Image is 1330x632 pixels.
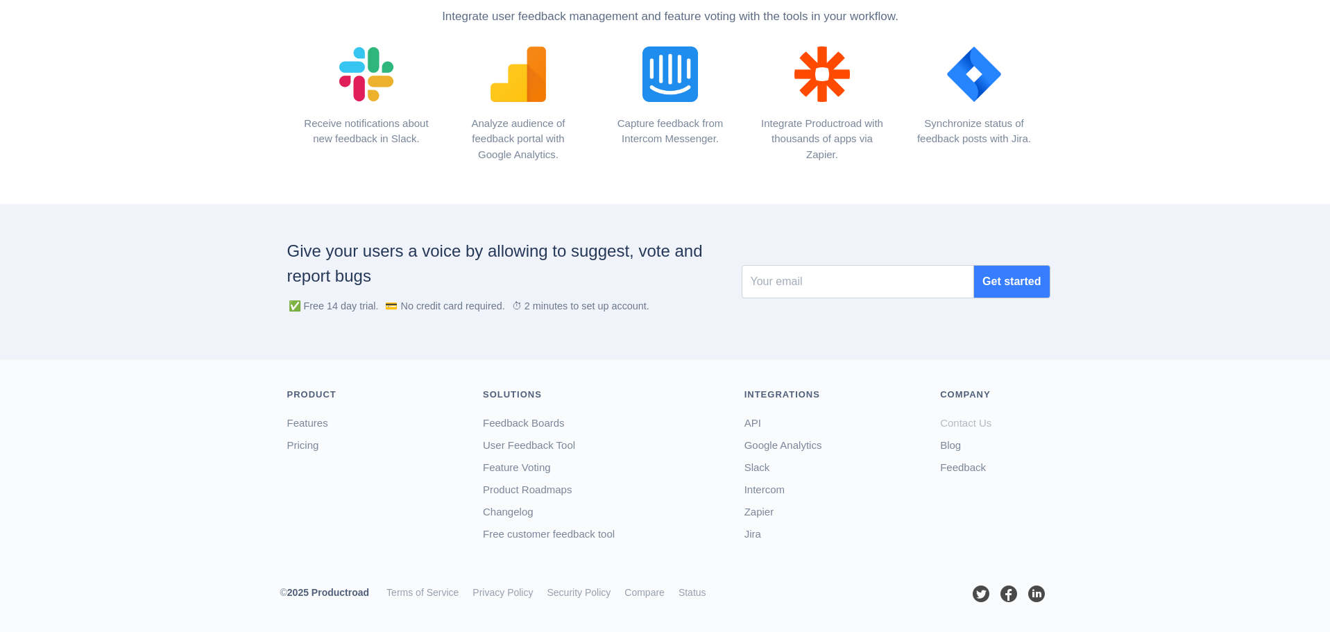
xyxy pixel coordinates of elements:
[744,388,920,402] div: Integrations
[742,265,975,298] input: Recipient's username
[289,300,379,311] span: ✅ Free 14 day trial.
[624,587,665,598] a: Compare
[744,461,770,473] a: Slack
[744,506,774,518] a: Zapier
[605,116,736,147] div: Capture feedback from Intercom Messenger.
[940,439,961,451] a: Blog
[483,388,724,402] div: Solutions
[483,484,572,495] a: Product Roadmaps
[787,40,857,109] img: Zapier Integration
[332,40,401,109] img: Slack Integration
[909,67,1040,147] a: Synchronize status of feedback posts with Jira.
[287,388,463,402] div: Product
[971,583,991,604] img: Productroad Twitter
[744,484,785,495] a: Intercom
[940,461,986,473] a: Feedback
[386,587,459,598] a: Terms of Service
[385,300,504,311] span: 💳 No credit card required.
[453,116,584,163] div: Analyze audience of feedback portal with Google Analytics.
[636,40,705,109] img: Intercom Integration
[971,588,991,599] a: Productroad Twitter
[547,587,611,598] a: Security Policy
[483,506,534,518] a: Changelog
[744,528,761,540] a: Jira
[909,116,1040,147] div: Synchronize status of feedback posts with Jira.
[512,300,649,311] span: ⏱ 2 minutes to set up account.
[484,40,553,109] img: Google Analytics Integration
[301,116,432,147] div: Receive notifications about new feedback in Slack.
[483,439,575,451] a: User Feedback Tool
[998,588,1019,599] a: Productroad Facebook
[679,587,706,598] a: Status
[291,8,1050,26] div: Integrate user feedback management and feature voting with the tools in your workflow.
[940,417,991,429] a: Contact Us
[998,583,1019,604] img: Productroad Facebook
[483,417,565,429] a: Feedback Boards
[287,417,328,429] a: Features
[280,586,380,603] div: ©
[939,40,1009,109] img: Jira Integration
[940,388,1050,402] div: Company
[287,239,714,289] div: Give your users a voice by allowing to suggest, vote and report bugs
[1026,583,1047,604] img: Productroad LinkedIn
[1026,588,1047,599] a: Productroad LinkedIn
[483,461,551,473] a: Feature Voting
[472,587,533,598] a: Privacy Policy
[744,417,761,429] a: API
[973,265,1050,298] button: Get started
[757,116,888,163] div: Integrate Productroad with thousands of apps via Zapier.
[483,528,615,540] a: Free customer feedback tool
[744,439,822,451] a: Google Analytics
[287,587,369,598] span: 2025 Productroad
[287,439,319,451] a: Pricing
